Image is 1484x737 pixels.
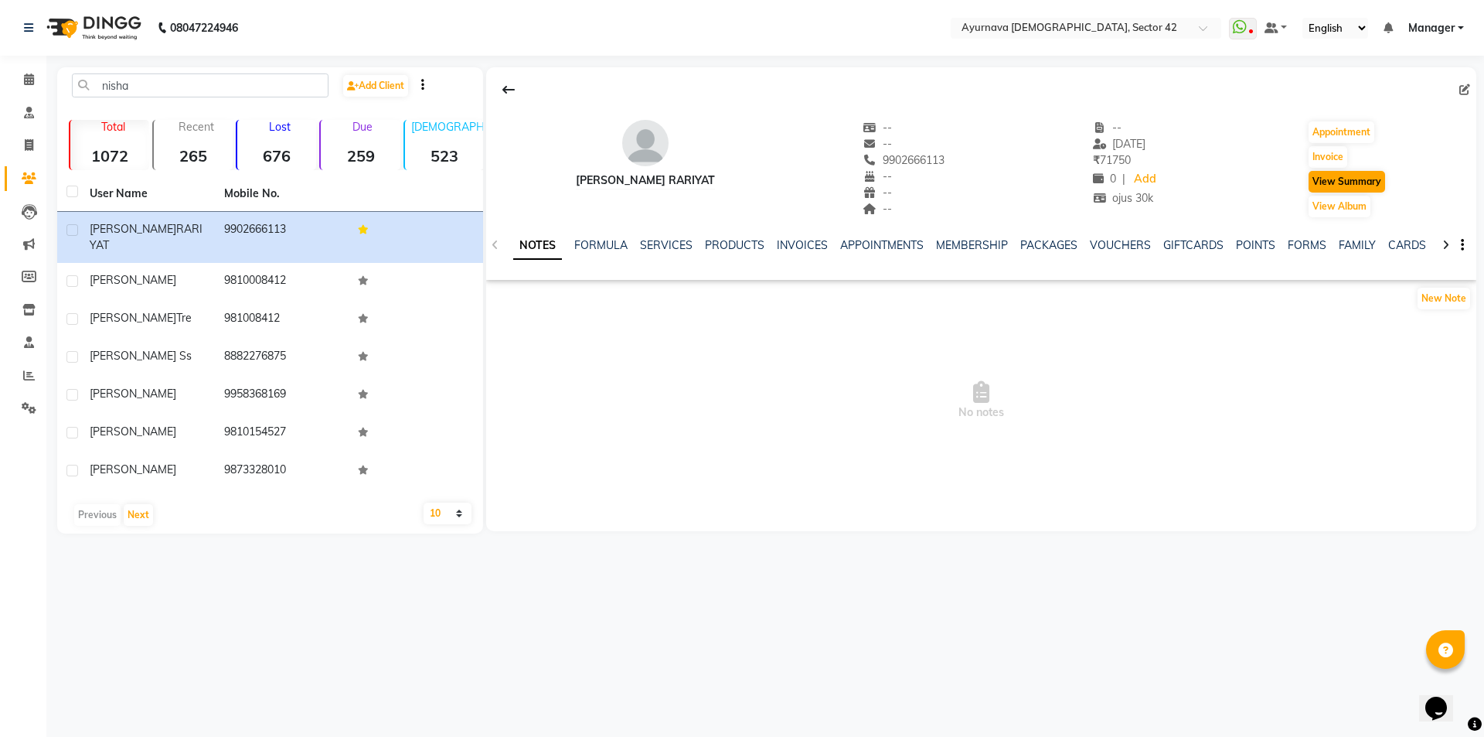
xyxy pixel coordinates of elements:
[1093,191,1154,205] span: ojus 30k
[154,146,233,165] strong: 265
[1419,675,1469,722] iframe: chat widget
[1132,169,1159,190] a: Add
[90,425,176,438] span: [PERSON_NAME]
[90,349,192,363] span: [PERSON_NAME] ss
[90,387,176,401] span: [PERSON_NAME]
[321,146,400,165] strong: 259
[863,169,893,183] span: --
[215,415,349,452] td: 9810154527
[90,273,176,287] span: [PERSON_NAME]
[411,120,484,134] p: [DEMOGRAPHIC_DATA]
[1388,238,1426,252] a: CARDS
[777,238,828,252] a: INVOICES
[170,6,238,49] b: 08047224946
[863,186,893,200] span: --
[90,222,176,236] span: [PERSON_NAME]
[237,146,316,165] strong: 676
[1309,171,1385,193] button: View Summary
[1093,153,1131,167] span: 71750
[640,238,693,252] a: SERVICES
[1122,171,1125,187] span: |
[1093,172,1116,186] span: 0
[215,339,349,377] td: 8882276875
[863,202,893,216] span: --
[1418,288,1470,309] button: New Note
[39,6,145,49] img: logo
[215,212,349,263] td: 9902666113
[513,232,562,260] a: NOTES
[215,452,349,490] td: 9873328010
[160,120,233,134] p: Recent
[1093,121,1122,135] span: --
[1309,121,1374,143] button: Appointment
[1236,238,1275,252] a: POINTS
[324,120,400,134] p: Due
[863,153,945,167] span: 9902666113
[72,73,328,97] input: Search by Name/Mobile/Email/Code
[576,172,715,189] div: [PERSON_NAME] RARIYAT
[405,146,484,165] strong: 523
[863,137,893,151] span: --
[840,238,924,252] a: APPOINTMENTS
[215,377,349,415] td: 9958368169
[90,311,176,325] span: [PERSON_NAME]
[90,462,176,476] span: [PERSON_NAME]
[705,238,764,252] a: PRODUCTS
[1339,238,1376,252] a: FAMILY
[215,263,349,301] td: 9810008412
[215,301,349,339] td: 981008412
[486,323,1476,478] span: No notes
[1020,238,1077,252] a: PACKAGES
[1288,238,1326,252] a: FORMS
[1309,196,1370,217] button: View Album
[70,146,149,165] strong: 1072
[243,120,316,134] p: Lost
[1309,146,1347,168] button: Invoice
[80,176,215,212] th: User Name
[574,238,628,252] a: FORMULA
[343,75,408,97] a: Add Client
[1093,137,1146,151] span: [DATE]
[936,238,1008,252] a: MEMBERSHIP
[1163,238,1224,252] a: GIFTCARDS
[492,75,525,104] div: Back to Client
[1090,238,1151,252] a: VOUCHERS
[1408,20,1455,36] span: Manager
[622,120,669,166] img: avatar
[124,504,153,526] button: Next
[77,120,149,134] p: Total
[863,121,893,135] span: --
[176,311,192,325] span: tre
[215,176,349,212] th: Mobile No.
[1093,153,1100,167] span: ₹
